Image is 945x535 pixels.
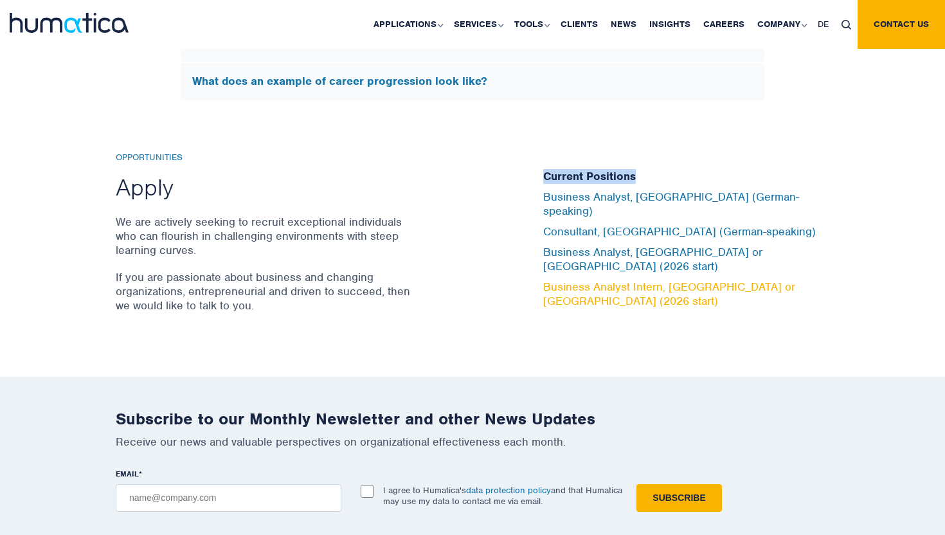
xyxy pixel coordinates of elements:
img: logo [10,13,129,33]
a: Business Analyst Intern, [GEOGRAPHIC_DATA] or [GEOGRAPHIC_DATA] (2026 start) [543,280,795,308]
input: Subscribe [636,484,721,512]
input: name@company.com [116,484,341,512]
img: search_icon [842,20,851,30]
h2: Subscribe to our Monthly Newsletter and other News Updates [116,409,829,429]
h6: Opportunities [116,152,415,163]
a: Business Analyst, [GEOGRAPHIC_DATA] (German-speaking) [543,190,799,218]
h2: Apply [116,172,415,202]
p: I agree to Humatica's and that Humatica may use my data to contact me via email. [383,485,622,507]
a: Business Analyst, [GEOGRAPHIC_DATA] or [GEOGRAPHIC_DATA] (2026 start) [543,245,762,273]
a: data protection policy [466,485,551,496]
a: Consultant, [GEOGRAPHIC_DATA] (German-speaking) [543,224,816,239]
span: DE [818,19,829,30]
p: We are actively seeking to recruit exceptional individuals who can flourish in challenging enviro... [116,215,415,257]
h5: Current Positions [543,170,829,184]
input: I agree to Humatica'sdata protection policyand that Humatica may use my data to contact me via em... [361,485,373,498]
p: If you are passionate about business and changing organizations, entrepreneurial and driven to su... [116,270,415,313]
p: Receive our news and valuable perspectives on organizational effectiveness each month. [116,435,829,449]
span: EMAIL [116,469,139,479]
h5: What does an example of career progression look like? [192,75,753,89]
